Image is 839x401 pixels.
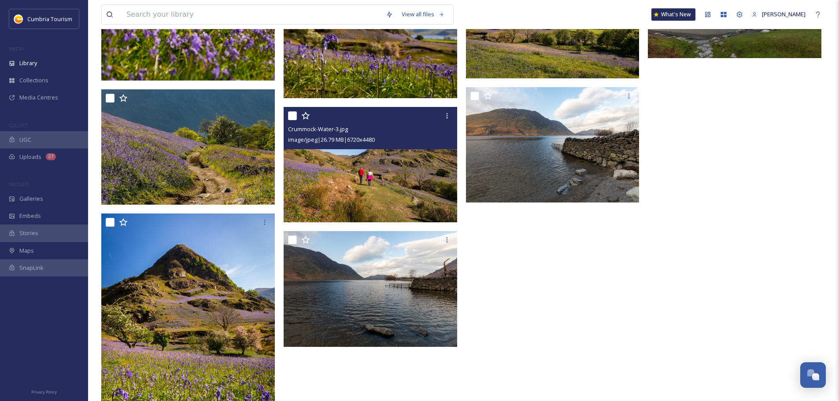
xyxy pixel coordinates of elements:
[122,5,381,24] input: Search your library
[19,229,38,237] span: Stories
[14,15,23,23] img: images.jpg
[800,362,826,388] button: Open Chat
[747,6,810,23] a: [PERSON_NAME]
[288,136,375,143] span: image/jpeg | 26.79 MB | 6720 x 4480
[19,246,34,255] span: Maps
[19,76,48,85] span: Collections
[19,93,58,102] span: Media Centres
[27,15,72,23] span: Cumbria Tourism
[9,45,24,52] span: MEDIA
[19,59,37,67] span: Library
[101,89,275,205] img: Crummock-Water-38.jpg
[46,153,56,160] div: 27
[19,153,41,161] span: Uploads
[651,8,695,21] a: What's New
[284,231,457,347] img: Crummock-Water-4581.jpg
[19,195,43,203] span: Galleries
[31,386,57,397] a: Privacy Policy
[9,122,28,129] span: COLLECT
[397,6,449,23] a: View all files
[19,264,44,272] span: SnapLink
[19,212,41,220] span: Embeds
[9,181,29,188] span: WIDGETS
[762,10,806,18] span: [PERSON_NAME]
[31,389,57,395] span: Privacy Policy
[288,125,348,133] span: Crummock-Water-3.jpg
[466,87,639,202] img: Crummock-Water-4578.jpg
[284,107,457,223] img: Crummock-Water-3.jpg
[19,136,31,144] span: UGC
